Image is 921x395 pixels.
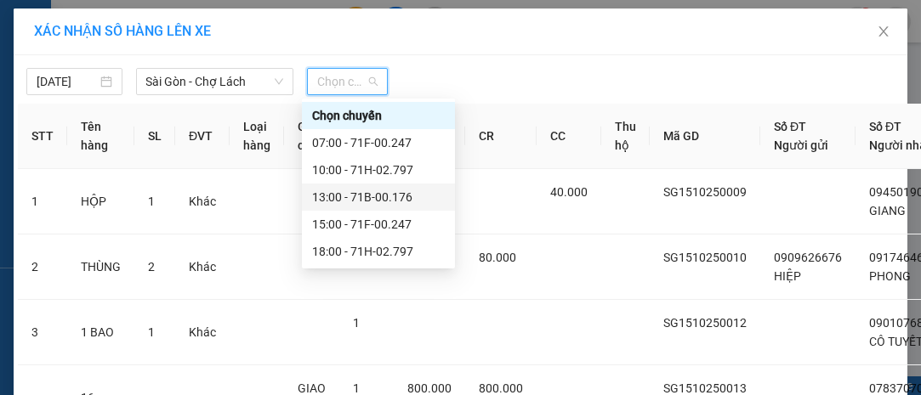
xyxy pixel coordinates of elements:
span: 40.000 [550,185,588,199]
input: 15/10/2025 [37,72,97,91]
div: 10:00 - 71H-02.797 [312,161,445,179]
div: 18:00 - 71H-02.797 [312,242,445,261]
span: SG1510250009 [663,185,747,199]
span: Gửi: [14,16,41,34]
th: CC [537,104,601,169]
span: 80.000 [479,251,516,264]
span: SG1510250010 [663,251,747,264]
span: CR : [13,121,39,138]
td: 1 [18,169,67,234]
th: CR [465,104,537,169]
th: STT [18,104,67,169]
span: 0909626676 [774,251,842,264]
span: Sài Gòn - Chợ Lách [146,69,284,94]
span: 1 [148,195,155,208]
td: 3 [18,300,67,365]
span: 1 [148,325,155,339]
button: Close [860,8,907,56]
td: THÙNG [67,234,134,300]
span: XÁC NHẬN SỐ HÀNG LÊN XE [34,23,211,39]
span: Nhận: [162,16,203,34]
span: DĐ: [162,88,187,106]
div: Chợ Lách [162,14,309,35]
th: Mã GD [650,104,760,169]
td: 1 BAO [67,300,134,365]
span: 1 [353,316,360,330]
div: Chọn chuyến [312,106,445,125]
span: 800.000 [407,381,452,395]
th: Thu hộ [601,104,650,169]
th: Ghi chú [284,104,339,169]
div: Sài Gòn [14,14,151,35]
span: Số ĐT [869,120,901,133]
th: Tên hàng [67,104,134,169]
div: Chọn chuyến [302,102,455,129]
span: close [877,25,890,38]
div: 15:00 - 71F-00.247 [312,215,445,234]
span: Người gửi [774,138,828,152]
td: 2 [18,234,67,300]
td: Khác [175,169,230,234]
span: SG1510250013 [663,381,747,395]
div: ÚT LÂM [162,35,309,55]
span: 6 RI [187,79,231,109]
span: down [274,76,284,87]
div: 800.000 [13,119,153,139]
span: PHONG [869,269,911,283]
span: Chọn chuyến [317,69,377,94]
th: ĐVT [175,104,230,169]
div: 07:00 - 71F-00.247 [312,133,445,152]
th: SL [134,104,175,169]
th: Loại hàng [230,104,284,169]
div: 0783707010 [162,55,309,79]
td: HỘP [67,169,134,234]
div: 13:00 - 71B-00.176 [312,188,445,206]
span: GIANG [869,204,906,217]
td: Khác [175,234,230,300]
span: 1 [353,381,360,395]
span: 2 [148,260,155,274]
td: Khác [175,300,230,365]
span: SG1510250012 [663,316,747,330]
span: HIỆP [774,269,801,283]
span: Số ĐT [774,120,806,133]
span: 800.000 [479,381,523,395]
